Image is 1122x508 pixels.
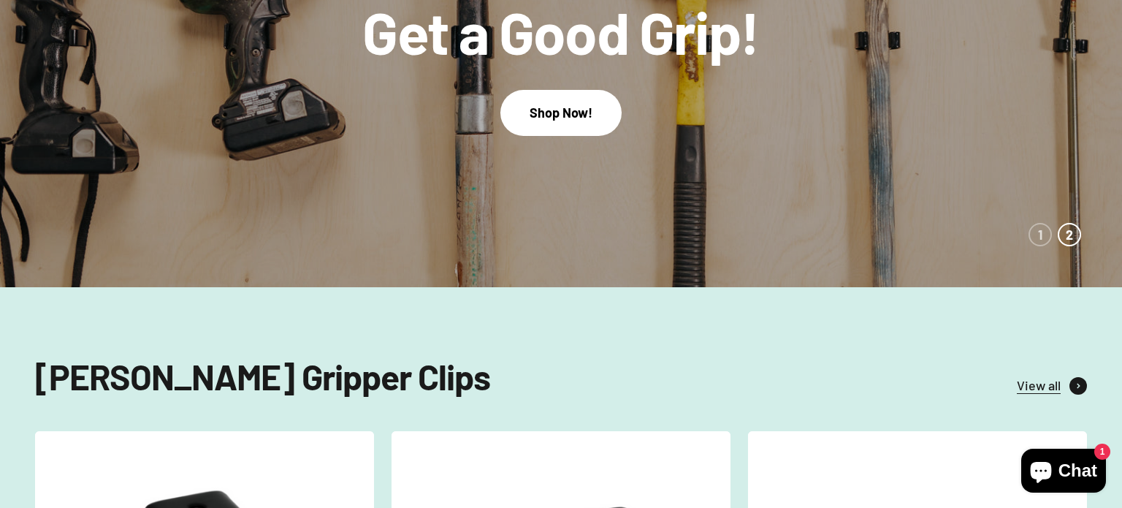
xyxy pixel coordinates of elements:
a: Shop Now! [500,90,622,136]
span: View all [1017,375,1061,396]
split-lines: [PERSON_NAME] Gripper Clips [35,355,490,398]
a: View all [1017,375,1087,396]
button: 1 [1028,223,1052,246]
button: 2 [1058,223,1081,246]
inbox-online-store-chat: Shopify online store chat [1017,449,1110,496]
